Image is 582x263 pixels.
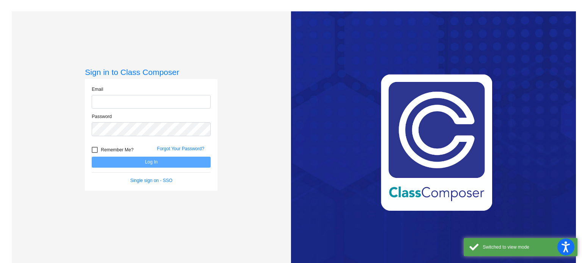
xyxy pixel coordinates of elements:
[92,113,112,120] label: Password
[85,67,217,77] h3: Sign in to Class Composer
[130,178,172,183] a: Single sign on - SSO
[483,244,572,251] div: Switched to view mode
[101,145,133,154] span: Remember Me?
[157,146,204,151] a: Forgot Your Password?
[92,157,211,168] button: Log In
[92,86,103,93] label: Email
